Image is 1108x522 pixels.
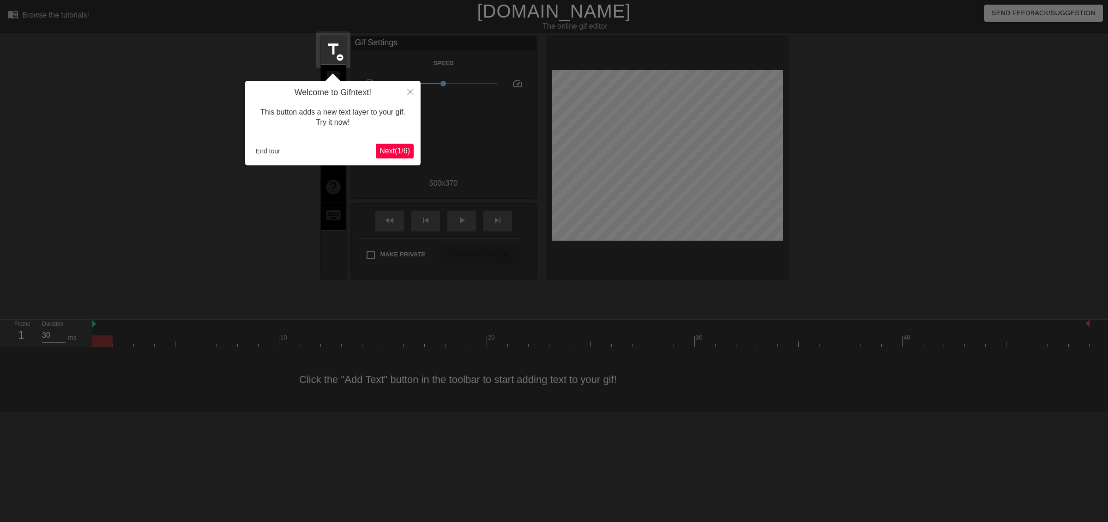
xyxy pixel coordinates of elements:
[252,98,414,137] div: This button adds a new text layer to your gif. Try it now!
[400,81,421,102] button: Close
[376,144,414,158] button: Next
[252,88,414,98] h4: Welcome to Gifntext!
[252,144,284,158] button: End tour
[379,147,410,155] span: Next ( 1 / 6 )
